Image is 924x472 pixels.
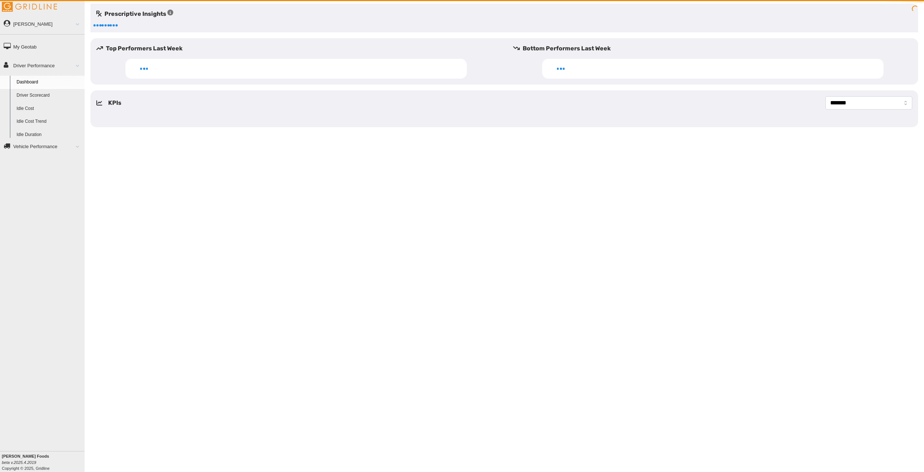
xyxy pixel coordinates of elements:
i: beta v.2025.4.2019 [2,460,36,465]
a: Idle Cost Trend [13,115,85,128]
h5: Bottom Performers Last Week [513,44,918,53]
a: Dashboard [13,76,85,89]
a: Idle Cost [13,102,85,115]
h5: KPIs [108,99,121,107]
h5: Prescriptive Insights [96,10,173,18]
div: Copyright © 2025, Gridline [2,453,85,471]
a: Idle Duration [13,128,85,142]
img: Gridline [2,2,57,12]
a: Driver Scorecard [13,89,85,102]
b: [PERSON_NAME] Foods [2,454,49,458]
h5: Top Performers Last Week [96,44,501,53]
